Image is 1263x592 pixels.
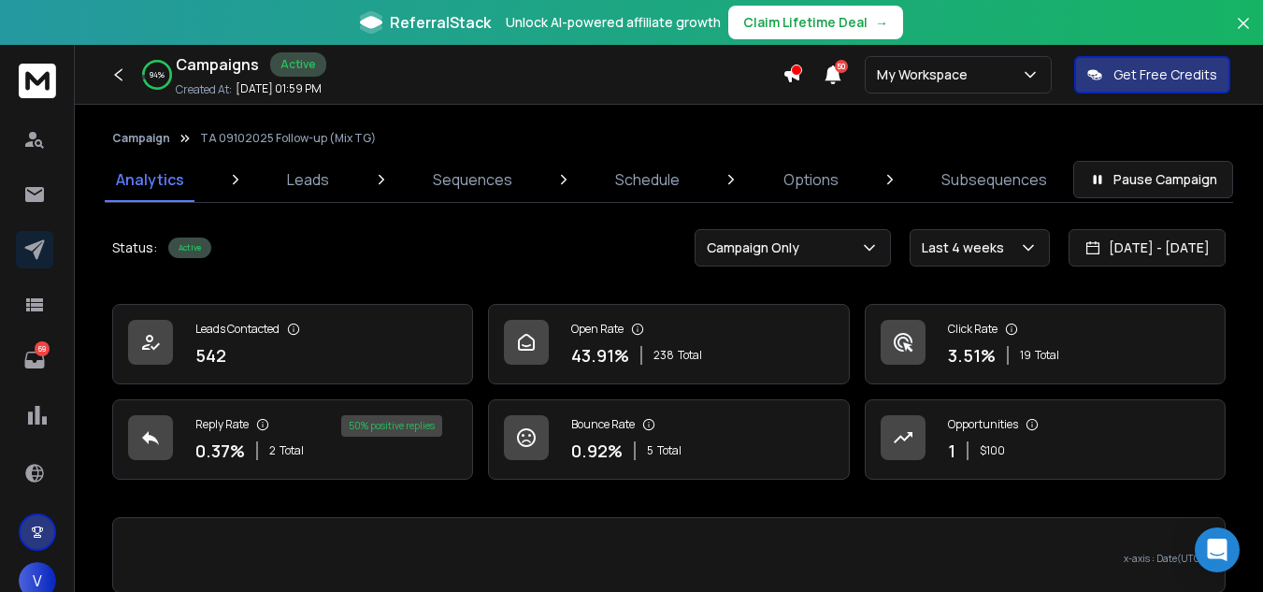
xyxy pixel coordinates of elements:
[506,13,721,32] p: Unlock AI-powered affiliate growth
[390,11,491,34] span: ReferralStack
[835,60,848,73] span: 50
[615,168,680,191] p: Schedule
[341,415,442,437] div: 50 % positive replies
[112,304,473,384] a: Leads Contacted542
[128,552,1210,566] p: x-axis : Date(UTC)
[930,157,1058,202] a: Subsequences
[200,131,376,146] p: TA 09102025 Follow-up (Mix TG)
[270,52,326,77] div: Active
[35,341,50,356] p: 69
[657,443,682,458] span: Total
[1074,56,1230,94] button: Get Free Credits
[1020,348,1031,363] span: 19
[176,53,259,76] h1: Campaigns
[948,322,997,337] p: Click Rate
[150,69,165,80] p: 94 %
[488,399,849,480] a: Bounce Rate0.92%5Total
[1035,348,1059,363] span: Total
[707,238,807,257] p: Campaign Only
[571,438,623,464] p: 0.92 %
[865,399,1226,480] a: Opportunities1$100
[16,341,53,379] a: 69
[1231,11,1256,56] button: Close banner
[276,157,340,202] a: Leads
[1113,65,1217,84] p: Get Free Credits
[112,399,473,480] a: Reply Rate0.37%2Total50% positive replies
[941,168,1047,191] p: Subsequences
[433,168,512,191] p: Sequences
[112,238,157,257] p: Status:
[728,6,903,39] button: Claim Lifetime Deal→
[195,438,245,464] p: 0.37 %
[948,417,1018,432] p: Opportunities
[116,168,184,191] p: Analytics
[948,438,955,464] p: 1
[112,131,170,146] button: Campaign
[1069,229,1226,267] button: [DATE] - [DATE]
[488,304,849,384] a: Open Rate43.91%238Total
[168,238,211,258] div: Active
[875,13,888,32] span: →
[176,82,232,97] p: Created At:
[877,65,975,84] p: My Workspace
[287,168,329,191] p: Leads
[647,443,653,458] span: 5
[865,304,1226,384] a: Click Rate3.51%19Total
[280,443,304,458] span: Total
[1073,161,1233,198] button: Pause Campaign
[678,348,702,363] span: Total
[195,417,249,432] p: Reply Rate
[948,342,996,368] p: 3.51 %
[571,417,635,432] p: Bounce Rate
[269,443,276,458] span: 2
[772,157,850,202] a: Options
[195,322,280,337] p: Leads Contacted
[653,348,674,363] span: 238
[422,157,524,202] a: Sequences
[195,342,226,368] p: 542
[571,322,624,337] p: Open Rate
[604,157,691,202] a: Schedule
[922,238,1012,257] p: Last 4 weeks
[236,81,322,96] p: [DATE] 01:59 PM
[783,168,839,191] p: Options
[980,443,1005,458] p: $ 100
[1195,527,1240,572] div: Open Intercom Messenger
[105,157,195,202] a: Analytics
[571,342,629,368] p: 43.91 %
